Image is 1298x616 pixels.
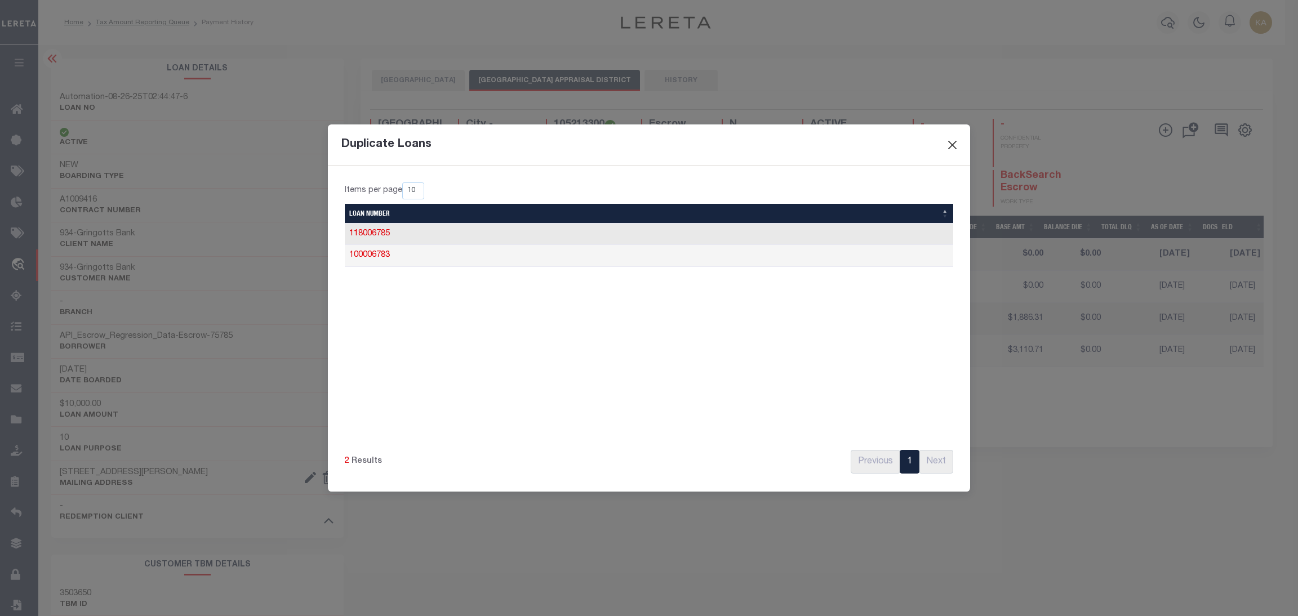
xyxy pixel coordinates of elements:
[945,138,960,153] button: Close
[349,251,390,259] a: 100006783
[345,204,953,224] th: Loan Number: activate to sort column descending
[345,457,349,465] span: 2
[352,456,382,468] label: Results
[349,230,390,238] a: 118006785
[341,138,432,151] h5: Duplicate Loans
[345,182,424,199] label: Items per page
[900,450,919,474] a: 1
[402,182,424,199] select: Items per page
